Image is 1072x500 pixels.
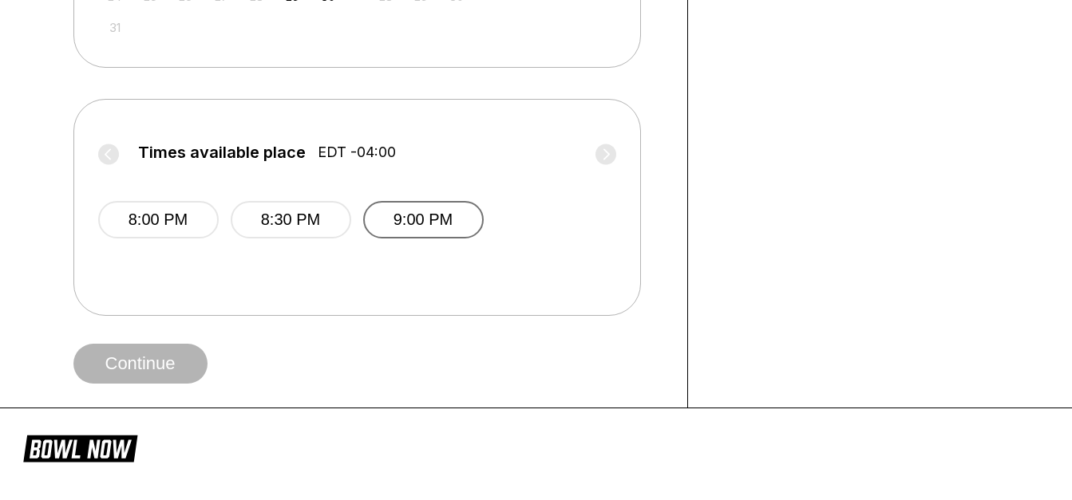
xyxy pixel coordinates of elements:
button: 8:00 PM [98,201,219,238]
button: 8:30 PM [231,201,351,238]
span: Times available place [138,144,306,161]
div: Not available Sunday, August 31st, 2025 [104,17,125,38]
span: EDT -04:00 [318,144,396,161]
button: 9:00 PM [363,201,484,238]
